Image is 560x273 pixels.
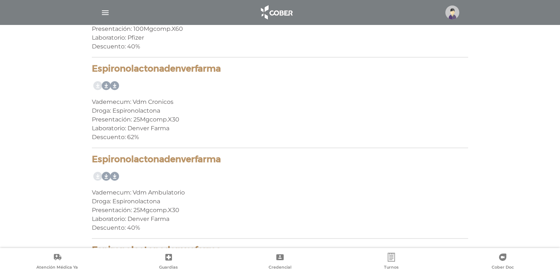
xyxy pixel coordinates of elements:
[92,63,468,74] h4: Espironolactonadenverfarma
[92,154,468,165] h4: Espironolactonadenverfarma
[92,223,468,232] div: Descuento: 40%
[224,253,335,272] a: Credencial
[92,25,468,33] div: Presentación: 100Mgcomp.X60
[257,4,295,21] img: logo_cober_home-white.png
[92,197,468,206] div: Droga: Espironolactona
[92,215,468,223] div: Laboratorio: Denver Farma
[92,106,468,115] div: Droga: Espironolactona
[269,265,291,271] span: Credencial
[1,253,113,272] a: Atención Médica Ya
[101,8,110,17] img: Cober_menu-lines-white.svg
[92,133,468,142] div: Descuento: 62%
[36,265,78,271] span: Atención Médica Ya
[92,33,468,42] div: Laboratorio: Pfizer
[492,265,514,271] span: Cober Doc
[447,253,559,272] a: Cober Doc
[113,253,224,272] a: Guardias
[92,42,468,51] div: Descuento: 40%
[92,206,468,215] div: Presentación: 25Mgcomp.X30
[92,115,468,124] div: Presentación: 25Mgcomp.X30
[336,253,447,272] a: Turnos
[159,265,178,271] span: Guardias
[92,124,468,133] div: Laboratorio: Denver Farma
[92,245,468,255] h4: Espironolactonadenverfarma
[384,265,399,271] span: Turnos
[445,6,459,19] img: profile-placeholder.svg
[92,188,468,197] div: Vademecum: Vdm Ambulatorio
[92,98,468,106] div: Vademecum: Vdm Cronicos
